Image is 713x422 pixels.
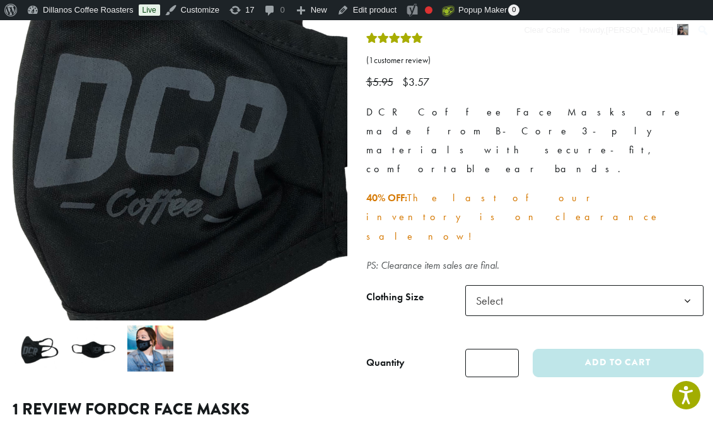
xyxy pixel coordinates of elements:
label: Clothing Size [366,288,465,307]
span: Select [471,288,516,313]
div: Rated 5.00 out of 5 [366,31,423,50]
a: Howdy, [575,20,693,40]
bdi: 5.95 [366,74,397,89]
a: Clear Cache [519,20,574,40]
a: Live [139,4,160,16]
input: Product quantity [465,349,519,377]
a: (1customer review) [366,54,704,67]
p: DCR Coffee Face Masks are made from B-Core 3-ply materials with secure-fit, comfortable ear bands. [366,103,704,179]
span: 1 [369,55,374,66]
img: DCR Face Masks [14,325,61,372]
span: [PERSON_NAME] [606,25,673,35]
img: DCR Face Masks - Image 2 [71,325,117,372]
a: The last of our inventory is on clearance sale now! [366,191,660,242]
button: Add to cart [533,349,704,377]
span: $ [366,74,373,89]
div: Needs improvement [425,6,432,14]
span: $ [402,74,409,89]
h2: 1 review for [13,400,700,419]
a: PS: Clearance item sales are final. [366,259,499,272]
div: Quantity [366,355,405,370]
span: 0 [508,4,519,16]
span: DCR Face Masks [117,397,250,421]
a: 40% OFF: [366,191,407,204]
span: Select [465,285,704,316]
img: DCR Face Masks - Image 3 [127,325,173,372]
bdi: 3.57 [402,74,432,89]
